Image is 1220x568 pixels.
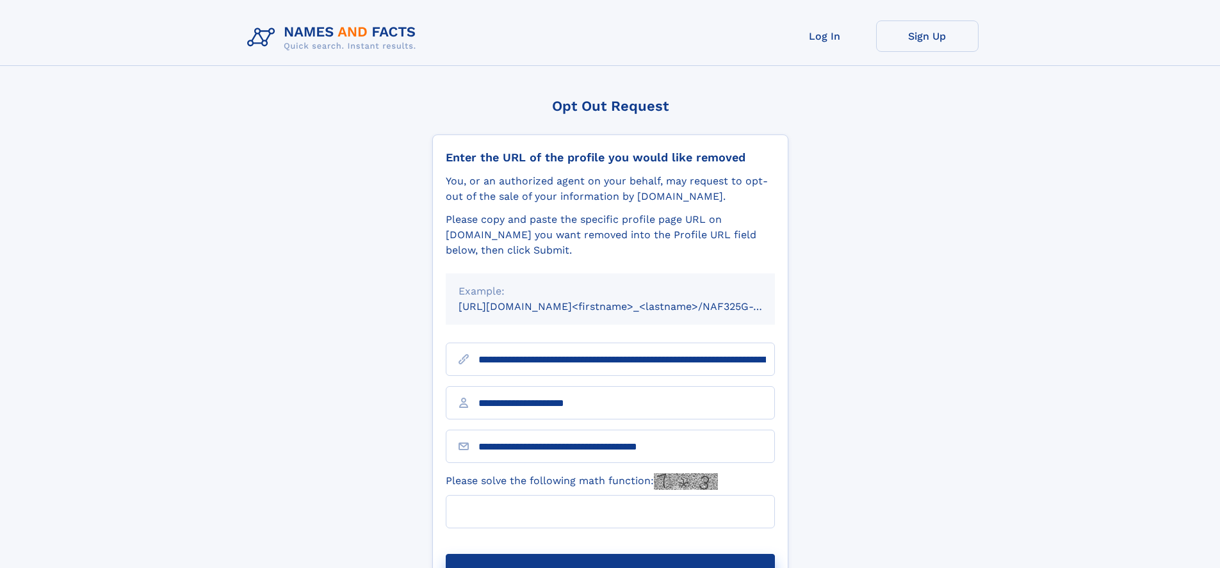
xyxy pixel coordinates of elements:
div: You, or an authorized agent on your behalf, may request to opt-out of the sale of your informatio... [446,174,775,204]
a: Log In [774,20,876,52]
img: Logo Names and Facts [242,20,427,55]
div: Opt Out Request [432,98,788,114]
div: Enter the URL of the profile you would like removed [446,150,775,165]
a: Sign Up [876,20,979,52]
label: Please solve the following math function: [446,473,718,490]
div: Example: [459,284,762,299]
small: [URL][DOMAIN_NAME]<firstname>_<lastname>/NAF325G-xxxxxxxx [459,300,799,312]
div: Please copy and paste the specific profile page URL on [DOMAIN_NAME] you want removed into the Pr... [446,212,775,258]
